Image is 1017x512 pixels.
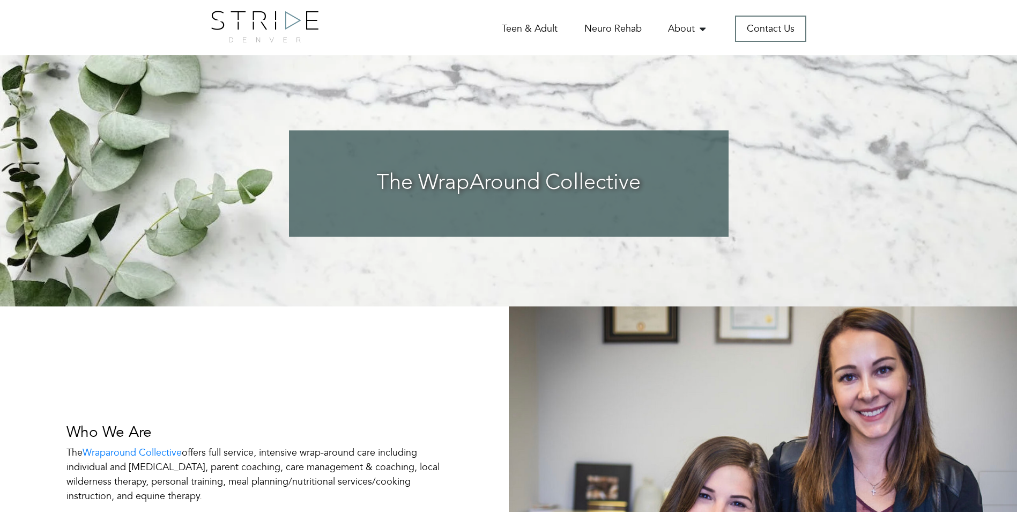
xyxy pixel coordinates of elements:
a: Teen & Adult [502,22,558,35]
img: logo.png [211,11,318,42]
a: Contact Us [735,16,806,42]
h3: Who We Are [66,423,442,442]
p: The offers full service, intensive wrap-around care including individual and [MEDICAL_DATA], pare... [66,445,442,503]
h3: The WrapAround Collective [310,171,707,196]
a: About [668,22,708,35]
a: Neuro Rehab [584,22,642,35]
a: Wraparound Collective [83,446,182,459]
